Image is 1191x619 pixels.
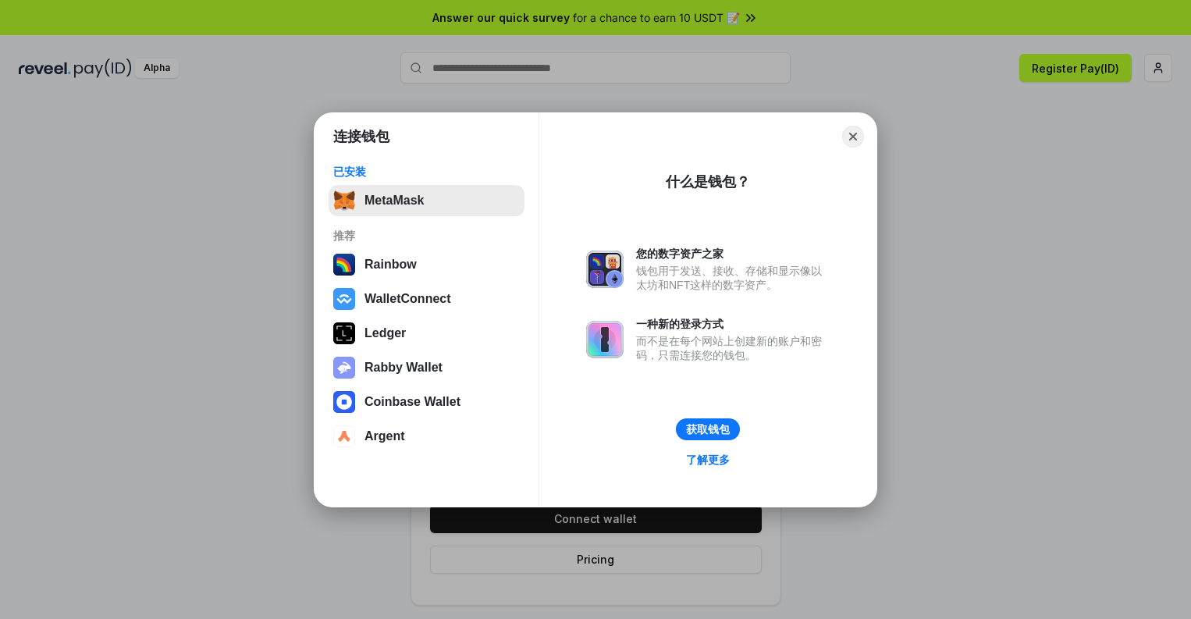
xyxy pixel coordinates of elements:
div: Argent [364,429,405,443]
button: 获取钱包 [676,418,740,440]
h1: 连接钱包 [333,127,389,146]
a: 了解更多 [677,450,739,470]
div: Rainbow [364,258,417,272]
div: Ledger [364,326,406,340]
button: WalletConnect [329,283,524,315]
button: Argent [329,421,524,452]
div: 您的数字资产之家 [636,247,830,261]
div: Coinbase Wallet [364,395,460,409]
div: 而不是在每个网站上创建新的账户和密码，只需连接您的钱包。 [636,334,830,362]
div: 钱包用于发送、接收、存储和显示像以太坊和NFT这样的数字资产。 [636,264,830,292]
div: WalletConnect [364,292,451,306]
div: 一种新的登录方式 [636,317,830,331]
img: svg+xml,%3Csvg%20fill%3D%22none%22%20height%3D%2233%22%20viewBox%3D%220%200%2035%2033%22%20width%... [333,190,355,212]
img: svg+xml,%3Csvg%20xmlns%3D%22http%3A%2F%2Fwww.w3.org%2F2000%2Fsvg%22%20fill%3D%22none%22%20viewBox... [333,357,355,379]
img: svg+xml,%3Csvg%20width%3D%2228%22%20height%3D%2228%22%20viewBox%3D%220%200%2028%2028%22%20fill%3D... [333,391,355,413]
img: svg+xml,%3Csvg%20xmlns%3D%22http%3A%2F%2Fwww.w3.org%2F2000%2Fsvg%22%20fill%3D%22none%22%20viewBox... [586,321,624,358]
button: Ledger [329,318,524,349]
div: 什么是钱包？ [666,173,750,191]
div: 推荐 [333,229,520,243]
img: svg+xml,%3Csvg%20width%3D%2228%22%20height%3D%2228%22%20viewBox%3D%220%200%2028%2028%22%20fill%3D... [333,288,355,310]
div: 获取钱包 [686,422,730,436]
button: Close [842,126,864,148]
div: MetaMask [364,194,424,208]
button: Coinbase Wallet [329,386,524,418]
img: svg+xml,%3Csvg%20width%3D%2228%22%20height%3D%2228%22%20viewBox%3D%220%200%2028%2028%22%20fill%3D... [333,425,355,447]
img: svg+xml,%3Csvg%20width%3D%22120%22%20height%3D%22120%22%20viewBox%3D%220%200%20120%20120%22%20fil... [333,254,355,276]
div: 了解更多 [686,453,730,467]
button: Rainbow [329,249,524,280]
button: MetaMask [329,185,524,216]
div: 已安装 [333,165,520,179]
button: Rabby Wallet [329,352,524,383]
img: svg+xml,%3Csvg%20xmlns%3D%22http%3A%2F%2Fwww.w3.org%2F2000%2Fsvg%22%20fill%3D%22none%22%20viewBox... [586,251,624,288]
img: svg+xml,%3Csvg%20xmlns%3D%22http%3A%2F%2Fwww.w3.org%2F2000%2Fsvg%22%20width%3D%2228%22%20height%3... [333,322,355,344]
div: Rabby Wallet [364,361,443,375]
